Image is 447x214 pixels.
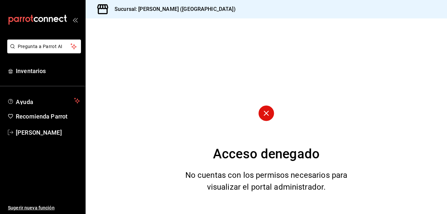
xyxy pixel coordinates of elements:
span: Inventarios [16,67,80,75]
span: Recomienda Parrot [16,112,80,121]
button: open_drawer_menu [72,17,78,22]
a: Pregunta a Parrot AI [5,48,81,55]
button: Pregunta a Parrot AI [7,40,81,53]
span: Ayuda [16,97,71,105]
span: [PERSON_NAME] [16,128,80,137]
div: Acceso denegado [213,144,320,164]
span: Sugerir nueva función [8,204,80,211]
span: Pregunta a Parrot AI [18,43,71,50]
div: No cuentas con los permisos necesarios para visualizar el portal administrador. [177,169,356,193]
h3: Sucursal: [PERSON_NAME] ([GEOGRAPHIC_DATA]) [109,5,236,13]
